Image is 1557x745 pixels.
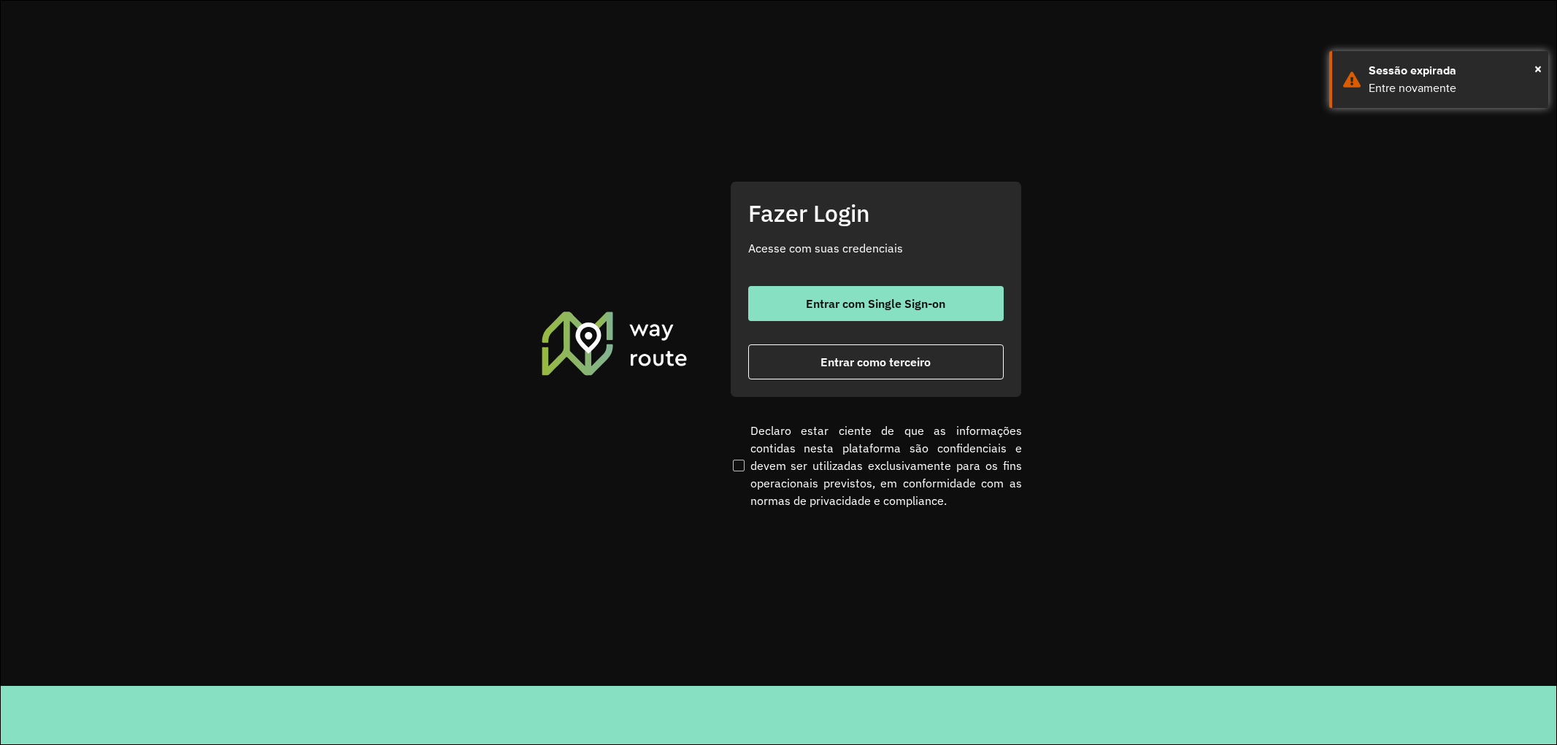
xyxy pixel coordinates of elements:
[1534,58,1542,80] span: ×
[806,298,945,309] span: Entrar com Single Sign-on
[820,356,931,368] span: Entrar como terceiro
[1369,62,1537,80] div: Sessão expirada
[748,199,1004,227] h2: Fazer Login
[539,309,690,377] img: Roteirizador AmbevTech
[730,422,1022,509] label: Declaro estar ciente de que as informações contidas nesta plataforma são confidenciais e devem se...
[748,344,1004,379] button: button
[748,286,1004,321] button: button
[748,239,1004,257] p: Acesse com suas credenciais
[1534,58,1542,80] button: Close
[1369,80,1537,97] div: Entre novamente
